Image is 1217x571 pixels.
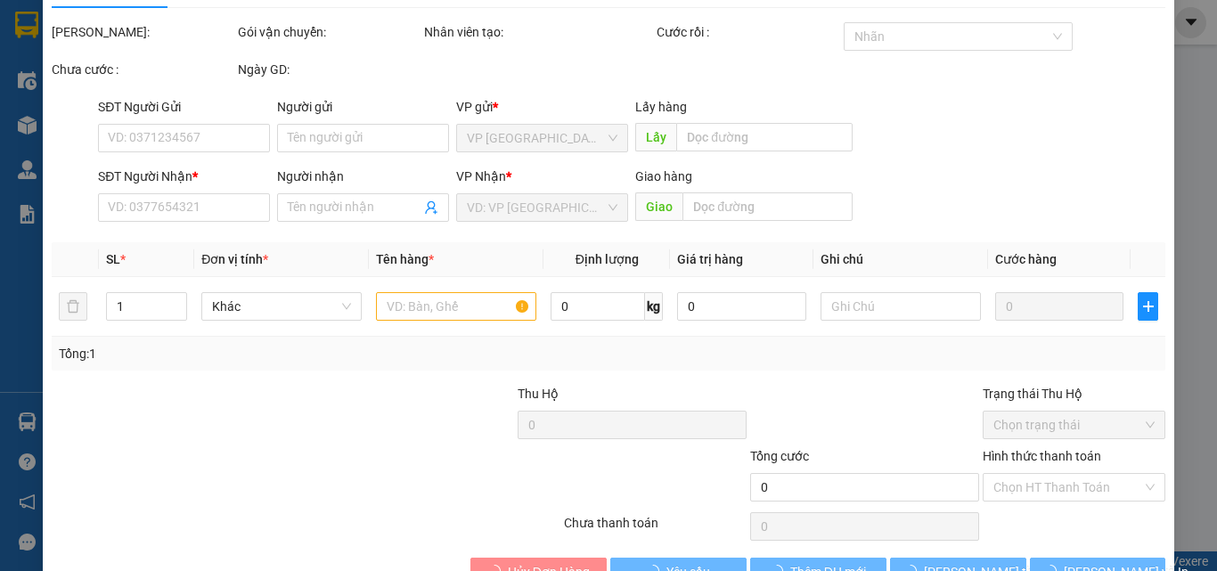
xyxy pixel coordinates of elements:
button: plus [1138,292,1158,321]
span: Tên hàng [376,252,434,266]
span: Khác [212,293,351,320]
div: Chưa cước : [52,60,234,79]
div: Người nhận [277,167,449,186]
div: Trạng thái Thu Hộ [983,384,1165,404]
span: VP Sài Gòn [467,125,617,151]
div: Nhân viên tạo: [424,22,653,42]
div: Cước rồi : [657,22,839,42]
input: 0 [995,292,1123,321]
div: [PERSON_NAME]: [52,22,234,42]
div: Gói vận chuyển: [238,22,421,42]
span: kg [645,292,663,321]
span: Thu Hộ [517,387,558,401]
span: Tổng cước [750,449,809,463]
span: Cước hàng [995,252,1057,266]
span: Giao hàng [635,169,692,184]
div: Tổng: 1 [59,344,471,363]
div: Ngày GD: [238,60,421,79]
input: VD: Bàn, Ghế [376,292,536,321]
span: plus [1139,299,1157,314]
div: SĐT Người Nhận [98,167,270,186]
label: Hình thức thanh toán [983,449,1101,463]
span: Lấy hàng [635,100,687,114]
input: Ghi Chú [821,292,981,321]
span: Lấy [635,123,676,151]
span: Giao [635,192,682,221]
span: Giá trị hàng [677,252,743,266]
input: Dọc đường [682,192,852,221]
span: Định lượng [575,252,638,266]
button: delete [59,292,87,321]
span: SL [106,252,120,266]
div: Chưa thanh toán [562,513,748,544]
div: VP gửi [456,97,628,117]
span: VP Nhận [456,169,506,184]
div: Người gửi [277,97,449,117]
span: Đơn vị tính [201,252,268,266]
span: Chọn trạng thái [993,412,1155,438]
input: Dọc đường [676,123,852,151]
span: user-add [424,200,438,215]
th: Ghi chú [813,242,988,277]
div: SĐT Người Gửi [98,97,270,117]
